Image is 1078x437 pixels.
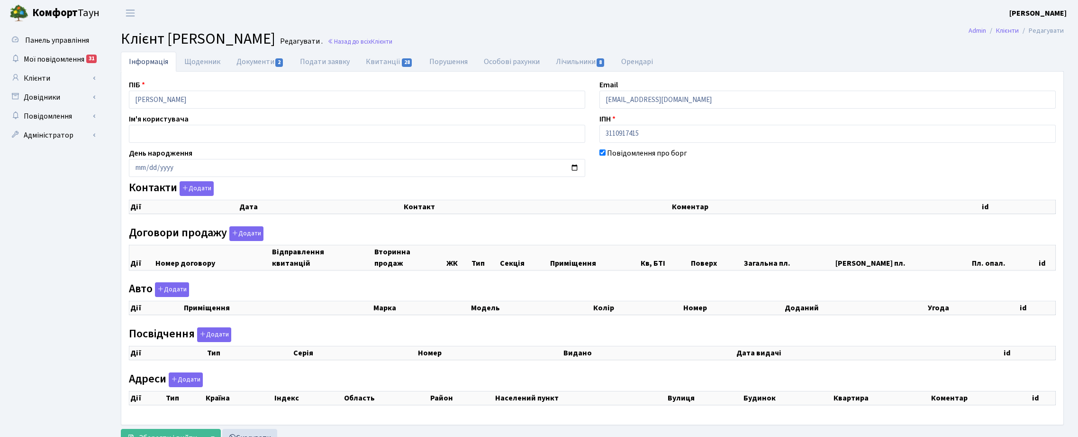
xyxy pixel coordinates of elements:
[549,245,640,270] th: Приміщення
[402,58,412,67] span: 28
[271,245,373,270] th: Відправлення квитанцій
[197,327,231,342] button: Посвідчення
[640,245,690,270] th: Кв, БТІ
[690,245,743,270] th: Поверх
[613,52,661,72] a: Орендарі
[735,346,1003,360] th: Дата видачі
[671,200,981,214] th: Коментар
[548,52,613,72] a: Лічильники
[599,113,616,125] label: ІПН
[562,346,735,360] th: Видано
[9,4,28,23] img: logo.png
[129,245,155,270] th: Дії
[833,391,930,405] th: Квартира
[927,301,1019,315] th: Угода
[227,224,263,241] a: Додати
[682,301,784,315] th: Номер
[597,58,604,67] span: 8
[238,200,403,214] th: Дата
[176,52,228,72] a: Щоденник
[599,79,618,91] label: Email
[278,37,323,46] small: Редагувати .
[1038,245,1055,270] th: id
[358,52,421,72] a: Квитанції
[971,245,1038,270] th: Пл. опал.
[229,226,263,241] button: Договори продажу
[129,113,189,125] label: Ім'я користувача
[169,372,203,387] button: Адреси
[32,5,78,20] b: Комфорт
[743,391,833,405] th: Будинок
[292,52,358,72] a: Подати заявку
[981,200,1056,214] th: id
[327,37,392,46] a: Назад до всіхКлієнти
[129,148,192,159] label: День народження
[129,181,214,196] label: Контакти
[275,58,283,67] span: 2
[206,346,292,360] th: Тип
[470,301,592,315] th: Модель
[153,281,189,298] a: Додати
[499,245,549,270] th: Секція
[129,79,145,91] label: ПІБ
[228,52,292,72] a: Документи
[421,52,476,72] a: Порушення
[25,35,89,46] span: Панель управління
[1009,8,1067,19] a: [PERSON_NAME]
[129,391,165,405] th: Дії
[195,325,231,342] a: Додати
[118,5,142,21] button: Переключити навігацію
[24,54,84,65] span: Мої повідомлення
[1019,301,1055,315] th: id
[471,245,499,270] th: Тип
[373,245,445,270] th: Вторинна продаж
[445,245,471,270] th: ЖК
[129,226,263,241] label: Договори продажу
[1003,346,1055,360] th: id
[969,26,986,36] a: Admin
[5,107,100,126] a: Повідомлення
[165,391,205,405] th: Тип
[155,282,189,297] button: Авто
[607,148,687,159] label: Повідомлення про борг
[129,327,231,342] label: Посвідчення
[121,28,275,50] span: Клієнт [PERSON_NAME]
[121,52,176,72] a: Інформація
[5,88,100,107] a: Довідники
[129,346,206,360] th: Дії
[180,181,214,196] button: Контакти
[129,200,238,214] th: Дії
[129,372,203,387] label: Адреси
[1031,391,1055,405] th: id
[429,391,494,405] th: Район
[129,282,189,297] label: Авто
[592,301,682,315] th: Колір
[5,126,100,145] a: Адміністратор
[784,301,926,315] th: Доданий
[129,301,183,315] th: Дії
[5,69,100,88] a: Клієнти
[1009,8,1067,19] b: [PERSON_NAME]
[403,200,670,214] th: Контакт
[667,391,743,405] th: Вулиця
[834,245,971,270] th: [PERSON_NAME] пл.
[86,55,97,63] div: 31
[32,5,100,21] span: Таун
[205,391,273,405] th: Країна
[166,371,203,387] a: Додати
[1019,26,1064,36] li: Редагувати
[743,245,834,270] th: Загальна пл.
[183,301,373,315] th: Приміщення
[5,50,100,69] a: Мої повідомлення31
[371,37,392,46] span: Клієнти
[273,391,344,405] th: Індекс
[292,346,417,360] th: Серія
[476,52,548,72] a: Особові рахунки
[996,26,1019,36] a: Клієнти
[417,346,563,360] th: Номер
[954,21,1078,41] nav: breadcrumb
[154,245,271,270] th: Номер договору
[343,391,429,405] th: Область
[494,391,667,405] th: Населений пункт
[930,391,1031,405] th: Коментар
